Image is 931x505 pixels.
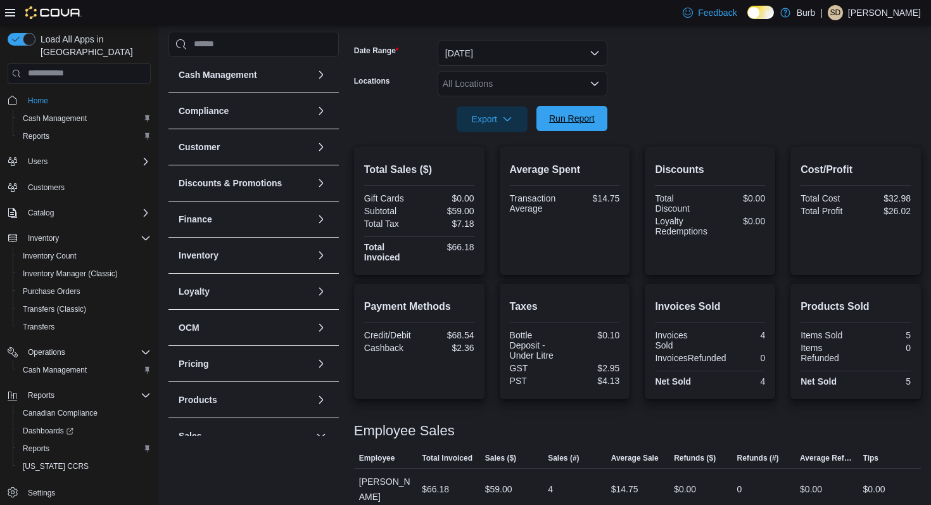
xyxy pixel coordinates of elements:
[712,216,765,226] div: $0.00
[655,193,707,214] div: Total Discount
[801,376,837,387] strong: Net Sold
[23,322,54,332] span: Transfers
[858,376,911,387] div: 5
[801,330,853,340] div: Items Sold
[179,321,199,334] h3: OCM
[18,423,151,438] span: Dashboards
[848,5,921,20] p: [PERSON_NAME]
[354,46,399,56] label: Date Range
[313,139,329,155] button: Customer
[364,162,474,177] h2: Total Sales ($)
[179,105,229,117] h3: Compliance
[18,406,103,421] a: Canadian Compliance
[3,229,156,247] button: Inventory
[313,428,329,444] button: Sales
[13,457,156,475] button: [US_STATE] CCRS
[18,423,79,438] a: Dashboards
[313,320,329,335] button: OCM
[18,266,151,281] span: Inventory Manager (Classic)
[549,112,595,125] span: Run Report
[3,483,156,501] button: Settings
[3,387,156,404] button: Reports
[567,330,619,340] div: $0.10
[23,251,77,261] span: Inventory Count
[18,459,94,474] a: [US_STATE] CCRS
[179,141,220,153] h3: Customer
[655,376,691,387] strong: Net Sold
[655,299,765,314] h2: Invoices Sold
[23,154,53,169] button: Users
[422,453,472,463] span: Total Invoiced
[179,430,311,442] button: Sales
[828,5,843,20] div: Shelby Deppiesse
[13,318,156,336] button: Transfers
[179,393,311,406] button: Products
[3,178,156,196] button: Customers
[28,347,65,357] span: Operations
[674,482,696,497] div: $0.00
[23,113,87,124] span: Cash Management
[23,345,70,360] button: Operations
[313,103,329,118] button: Compliance
[858,330,911,340] div: 5
[359,453,395,463] span: Employee
[313,176,329,191] button: Discounts & Promotions
[674,453,716,463] span: Refunds ($)
[510,299,620,314] h2: Taxes
[18,319,60,335] a: Transfers
[18,129,54,144] a: Reports
[354,76,390,86] label: Locations
[655,353,726,363] div: InvoicesRefunded
[23,388,151,403] span: Reports
[28,390,54,400] span: Reports
[510,330,562,361] div: Bottle Deposit - Under Litre
[23,269,118,279] span: Inventory Manager (Classic)
[18,111,92,126] a: Cash Management
[13,110,156,127] button: Cash Management
[18,441,151,456] span: Reports
[13,265,156,283] button: Inventory Manager (Classic)
[13,440,156,457] button: Reports
[422,242,474,252] div: $66.18
[3,343,156,361] button: Operations
[18,302,151,317] span: Transfers (Classic)
[313,248,329,263] button: Inventory
[179,249,218,262] h3: Inventory
[179,213,212,226] h3: Finance
[698,6,737,19] span: Feedback
[485,453,516,463] span: Sales ($)
[28,488,55,498] span: Settings
[179,357,208,370] h3: Pricing
[800,482,822,497] div: $0.00
[13,300,156,318] button: Transfers (Classic)
[3,204,156,222] button: Catalog
[747,6,774,19] input: Dark Mode
[567,363,619,373] div: $2.95
[830,5,841,20] span: SD
[13,361,156,379] button: Cash Management
[567,193,619,203] div: $14.75
[18,284,85,299] a: Purchase Orders
[179,68,257,81] h3: Cash Management
[422,219,474,229] div: $7.18
[464,106,520,132] span: Export
[23,93,151,108] span: Home
[23,131,49,141] span: Reports
[179,430,202,442] h3: Sales
[863,453,878,463] span: Tips
[313,392,329,407] button: Products
[28,208,54,218] span: Catalog
[18,302,91,317] a: Transfers (Classic)
[179,105,311,117] button: Compliance
[13,247,156,265] button: Inventory Count
[23,286,80,297] span: Purchase Orders
[13,404,156,422] button: Canadian Compliance
[313,212,329,227] button: Finance
[23,388,60,403] button: Reports
[364,219,417,229] div: Total Tax
[179,177,282,189] h3: Discounts & Promotions
[858,193,911,203] div: $32.98
[457,106,528,132] button: Export
[737,453,779,463] span: Refunds (#)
